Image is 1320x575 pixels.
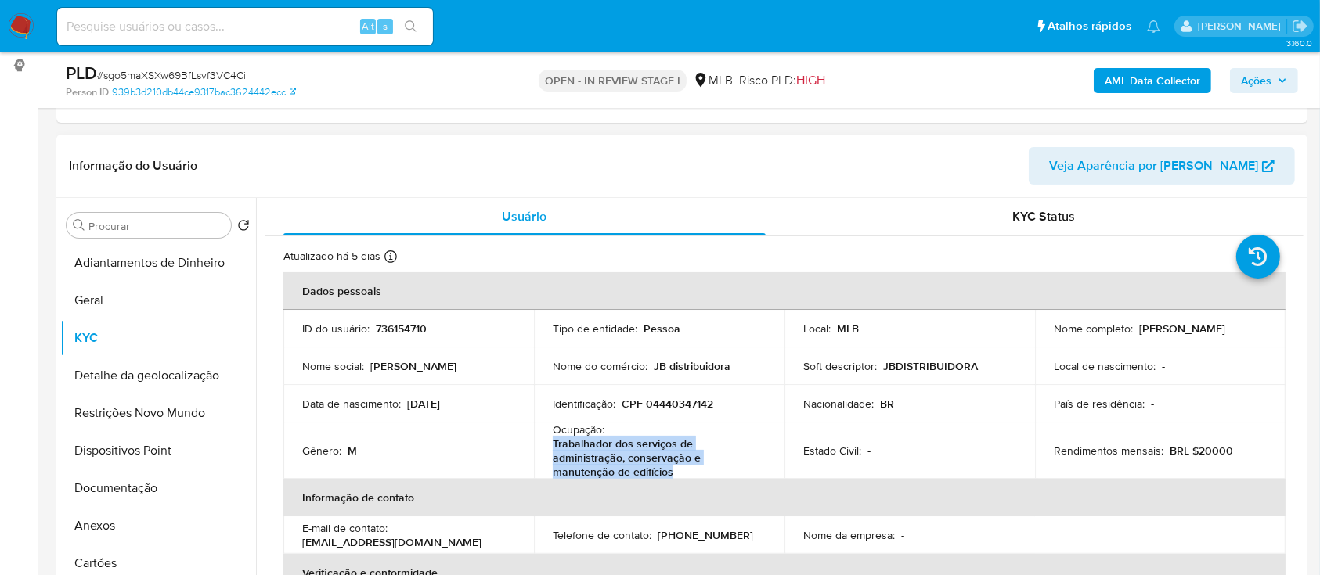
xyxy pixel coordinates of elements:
th: Dados pessoais [283,272,1286,310]
p: carlos.guerra@mercadopago.com.br [1198,19,1286,34]
button: AML Data Collector [1094,68,1211,93]
a: Notificações [1147,20,1160,33]
p: [PHONE_NUMBER] [658,528,753,542]
p: Gênero : [302,444,341,458]
p: Identificação : [553,397,615,411]
span: HIGH [796,71,825,89]
p: Nome social : [302,359,364,373]
button: Documentação [60,469,256,507]
button: Detalhe da geolocalização [60,357,256,394]
a: Sair [1292,18,1308,34]
p: Estado Civil : [803,444,861,458]
button: Veja Aparência por [PERSON_NAME] [1029,147,1295,185]
p: Telefone de contato : [553,528,651,542]
th: Informação de contato [283,479,1286,516]
span: Veja Aparência por [PERSON_NAME] [1049,147,1258,185]
p: - [867,444,871,458]
button: Adiantamentos de Dinheiro [60,244,256,282]
p: Nacionalidade : [803,397,874,411]
p: E-mail de contato : [302,521,388,535]
p: Trabalhador dos serviços de administração, conservação e manutenção de edifícios [553,437,759,479]
p: Ocupação : [553,422,604,437]
p: Data de nascimento : [302,397,401,411]
span: s [383,19,388,34]
b: AML Data Collector [1105,68,1200,93]
p: Nome completo : [1054,322,1133,336]
p: Nome do comércio : [553,359,647,373]
p: [PERSON_NAME] [1139,322,1225,336]
b: PLD [66,60,97,85]
p: Local de nascimento : [1054,359,1156,373]
p: BRL $20000 [1170,444,1233,458]
div: MLB [693,72,733,89]
p: CPF 04440347142 [622,397,713,411]
b: Person ID [66,85,109,99]
p: BR [880,397,894,411]
p: - [1162,359,1165,373]
p: [PERSON_NAME] [370,359,456,373]
p: País de residência : [1054,397,1145,411]
p: Soft descriptor : [803,359,877,373]
p: 736154710 [376,322,427,336]
a: 939b3d210db44ce9317bac3624442ecc [112,85,296,99]
p: - [1151,397,1154,411]
button: search-icon [395,16,427,38]
button: Geral [60,282,256,319]
button: KYC [60,319,256,357]
span: # sgo5maXSXw69BfLsvf3VC4Ci [97,67,246,83]
button: Anexos [60,507,256,544]
button: Procurar [73,219,85,232]
span: 3.160.0 [1286,37,1312,49]
p: ID do usuário : [302,322,370,336]
button: Dispositivos Point [60,432,256,469]
span: Atalhos rápidos [1048,18,1131,34]
p: OPEN - IN REVIEW STAGE I [539,70,687,92]
p: [EMAIL_ADDRESS][DOMAIN_NAME] [302,535,481,549]
button: Restrições Novo Mundo [60,394,256,432]
p: Nome da empresa : [803,528,895,542]
button: Ações [1230,68,1298,93]
span: Usuário [502,207,546,225]
p: MLB [837,322,859,336]
span: KYC Status [1012,207,1075,225]
p: Tipo de entidade : [553,322,637,336]
p: Atualizado há 5 dias [283,249,380,264]
p: [DATE] [407,397,440,411]
p: Pessoa [644,322,680,336]
span: Risco PLD: [739,72,825,89]
span: Alt [362,19,374,34]
p: - [901,528,904,542]
p: Rendimentos mensais : [1054,444,1163,458]
input: Procurar [88,219,225,233]
p: Local : [803,322,831,336]
p: M [348,444,357,458]
input: Pesquise usuários ou casos... [57,16,433,37]
button: Retornar ao pedido padrão [237,219,250,236]
p: JBDISTRIBUIDORA [883,359,978,373]
p: JB distribuidora [654,359,730,373]
span: Ações [1241,68,1271,93]
h1: Informação do Usuário [69,158,197,174]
